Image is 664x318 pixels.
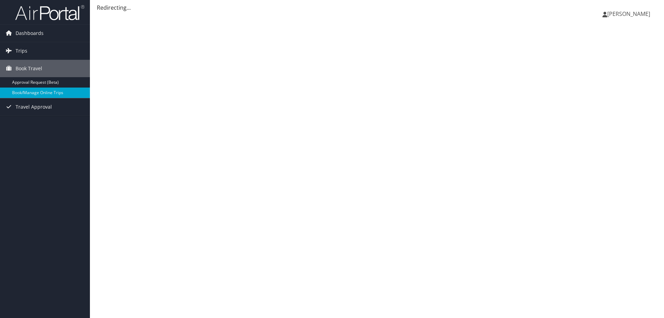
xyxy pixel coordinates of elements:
[15,4,84,21] img: airportal-logo.png
[602,3,657,24] a: [PERSON_NAME]
[97,3,657,12] div: Redirecting...
[16,25,44,42] span: Dashboards
[16,98,52,116] span: Travel Approval
[16,42,27,60] span: Trips
[607,10,650,18] span: [PERSON_NAME]
[16,60,42,77] span: Book Travel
